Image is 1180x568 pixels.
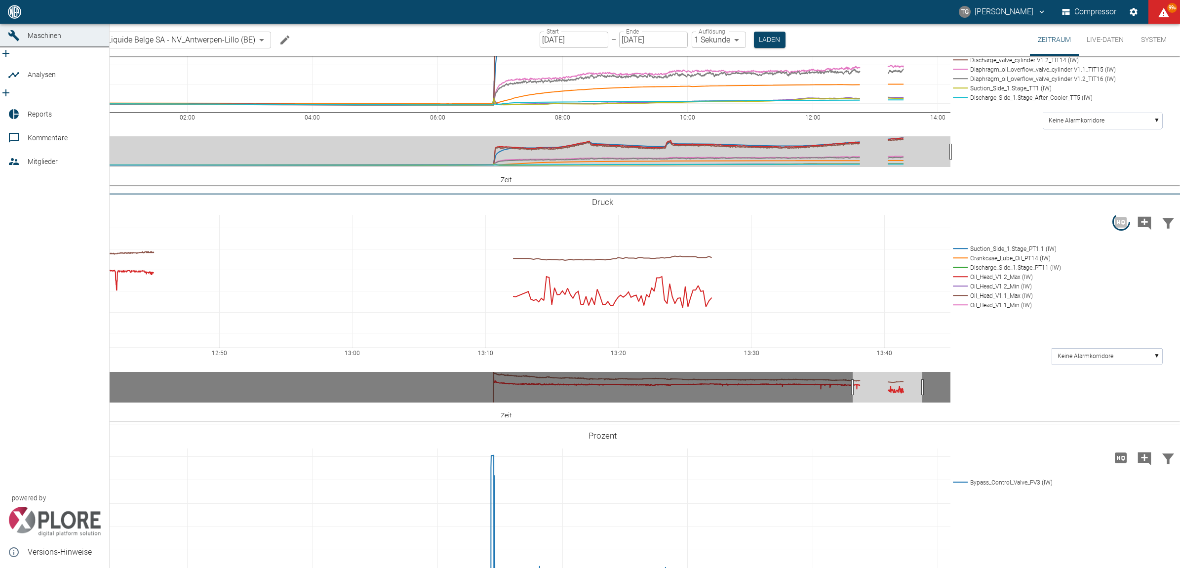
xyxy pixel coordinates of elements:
button: Daten filtern [1156,209,1180,235]
text: Keine Alarmkorridore [1058,353,1113,360]
p: – [611,34,616,45]
label: Auflösung [699,27,725,36]
span: Mitglieder [28,158,58,165]
img: logo [7,5,22,18]
span: Analysen [28,71,56,79]
label: Ende [626,27,639,36]
span: 908000047_Air Liquide Belge SA - NV_Antwerpen-Lillo (BE) [52,34,255,45]
button: Zeitraum [1030,24,1079,56]
button: Einstellungen [1125,3,1142,21]
span: 99+ [1167,3,1177,13]
button: System [1132,24,1176,56]
button: Kommentar hinzufügen [1133,445,1156,471]
label: Start [547,27,559,36]
span: Kommentare [28,134,68,142]
div: 1 Sekunde [692,32,746,48]
button: Live-Daten [1079,24,1132,56]
button: Kommentar hinzufügen [1133,209,1156,235]
button: thomas.gregoir@neuman-esser.com [957,3,1048,21]
button: Daten filtern [1156,445,1180,471]
span: Versions-Hinweise [28,546,101,558]
input: DD.MM.YYYY [619,32,688,48]
input: DD.MM.YYYY [540,32,608,48]
text: Keine Alarmkorridore [1049,117,1104,124]
button: Machine bearbeiten [275,30,295,50]
div: TG [959,6,971,18]
span: Hohe Auflösung [1109,217,1133,226]
button: Laden [754,32,786,48]
a: 908000047_Air Liquide Belge SA - NV_Antwerpen-Lillo (BE) [37,34,255,46]
button: Compressor [1060,3,1119,21]
span: powered by [12,493,46,503]
span: Reports [28,110,52,118]
img: Xplore Logo [8,507,101,536]
span: Maschinen [28,32,61,40]
span: Hohe Auflösung [1109,452,1133,462]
